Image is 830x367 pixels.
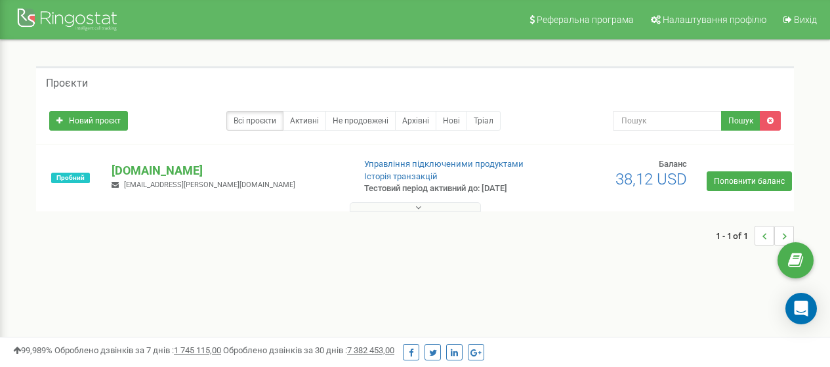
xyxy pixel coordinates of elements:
a: Архівні [395,111,436,131]
a: Новий проєкт [49,111,128,131]
p: [DOMAIN_NAME] [112,162,342,179]
span: Баланс [659,159,687,169]
span: 38,12 USD [615,170,687,188]
u: 1 745 115,00 [174,345,221,355]
span: Оброблено дзвінків за 7 днів : [54,345,221,355]
a: Не продовжені [325,111,396,131]
a: Всі проєкти [226,111,283,131]
span: Реферальна програма [537,14,634,25]
a: Управління підключеними продуктами [364,159,524,169]
span: Оброблено дзвінків за 30 днів : [223,345,394,355]
a: Поповнити баланс [707,171,792,191]
button: Пошук [721,111,760,131]
a: Активні [283,111,326,131]
span: Налаштування профілю [663,14,766,25]
span: 1 - 1 of 1 [716,226,755,246]
span: 99,989% [13,345,52,355]
span: Вихід [794,14,817,25]
u: 7 382 453,00 [347,345,394,355]
span: Пробний [51,173,90,183]
a: Тріал [467,111,501,131]
span: [EMAIL_ADDRESS][PERSON_NAME][DOMAIN_NAME] [124,181,295,189]
p: Тестовий період активний до: [DATE] [364,183,532,195]
a: Нові [436,111,467,131]
a: Історія транзакцій [364,171,438,181]
h5: Проєкти [46,77,88,89]
nav: ... [716,213,794,259]
div: Open Intercom Messenger [785,293,817,324]
input: Пошук [613,111,722,131]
